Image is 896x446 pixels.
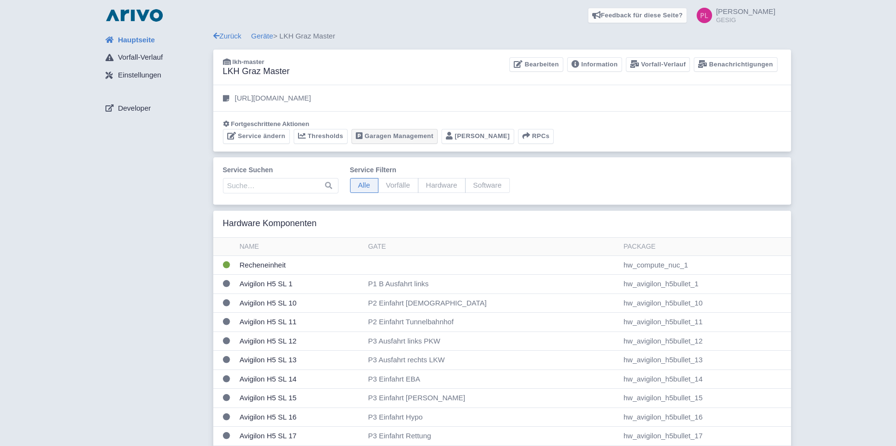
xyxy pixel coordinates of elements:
[236,389,364,408] td: Avigilon H5 SL 15
[235,93,311,104] p: [URL][DOMAIN_NAME]
[364,238,619,256] th: Gate
[351,129,438,144] a: Garagen Management
[236,293,364,313] td: Avigilon H5 SL 10
[98,31,213,49] a: Hauptseite
[350,165,510,175] label: Service filtern
[364,313,619,332] td: P2 Einfahrt Tunnelbahnhof
[294,129,348,144] a: Thresholds
[236,331,364,351] td: Avigilon H5 SL 12
[236,370,364,389] td: Avigilon H5 SL 14
[716,7,775,15] span: [PERSON_NAME]
[98,49,213,67] a: Vorfall-Verlauf
[364,293,619,313] td: P2 Einfahrt [DEMOGRAPHIC_DATA]
[236,275,364,294] td: Avigilon H5 SL 1
[626,57,690,72] a: Vorfall-Verlauf
[694,57,777,72] a: Benachrichtigungen
[118,70,161,81] span: Einstellungen
[364,331,619,351] td: P3 Ausfahrt links PKW
[364,408,619,427] td: P3 Einfahrt Hypo
[509,57,563,72] a: Bearbeiten
[364,351,619,370] td: P3 Ausfahrt rechts LKW
[233,58,264,65] span: lkh-master
[465,178,510,193] span: Software
[620,255,791,275] td: hw_compute_nuc_1
[364,275,619,294] td: P1 B Ausfahrt links
[620,351,791,370] td: hw_avigilon_h5bullet_13
[236,238,364,256] th: Name
[213,32,242,40] a: Zurück
[223,129,290,144] a: Service ändern
[620,427,791,446] td: hw_avigilon_h5bullet_17
[620,313,791,332] td: hw_avigilon_h5bullet_11
[364,370,619,389] td: P3 Einfahrt EBA
[223,165,338,175] label: Service suchen
[364,427,619,446] td: P3 Einfahrt Rettung
[223,66,290,77] h3: LKH Graz Master
[104,8,165,23] img: logo
[251,32,273,40] a: Geräte
[442,129,514,144] a: [PERSON_NAME]
[118,103,151,114] span: Developer
[691,8,775,23] a: [PERSON_NAME] GESIG
[620,275,791,294] td: hw_avigilon_h5bullet_1
[98,66,213,85] a: Einstellungen
[223,178,338,193] input: Suche…
[118,35,155,46] span: Hauptseite
[236,351,364,370] td: Avigilon H5 SL 13
[118,52,163,63] span: Vorfall-Verlauf
[620,331,791,351] td: hw_avigilon_h5bullet_12
[213,31,791,42] div: > LKH Graz Master
[350,178,378,193] span: Alle
[716,17,775,23] small: GESIG
[236,255,364,275] td: Recheneinheit
[223,218,317,229] h3: Hardware Komponenten
[231,120,310,127] span: Fortgeschrittene Aktionen
[364,389,619,408] td: P3 Einfahrt [PERSON_NAME]
[236,427,364,446] td: Avigilon H5 SL 17
[620,408,791,427] td: hw_avigilon_h5bullet_16
[236,408,364,427] td: Avigilon H5 SL 16
[378,178,418,193] span: Vorfälle
[518,129,554,144] button: RPCs
[620,370,791,389] td: hw_avigilon_h5bullet_14
[567,57,622,72] a: Information
[418,178,466,193] span: Hardware
[588,8,688,23] a: Feedback für diese Seite?
[620,389,791,408] td: hw_avigilon_h5bullet_15
[236,313,364,332] td: Avigilon H5 SL 11
[620,238,791,256] th: Package
[620,293,791,313] td: hw_avigilon_h5bullet_10
[98,99,213,117] a: Developer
